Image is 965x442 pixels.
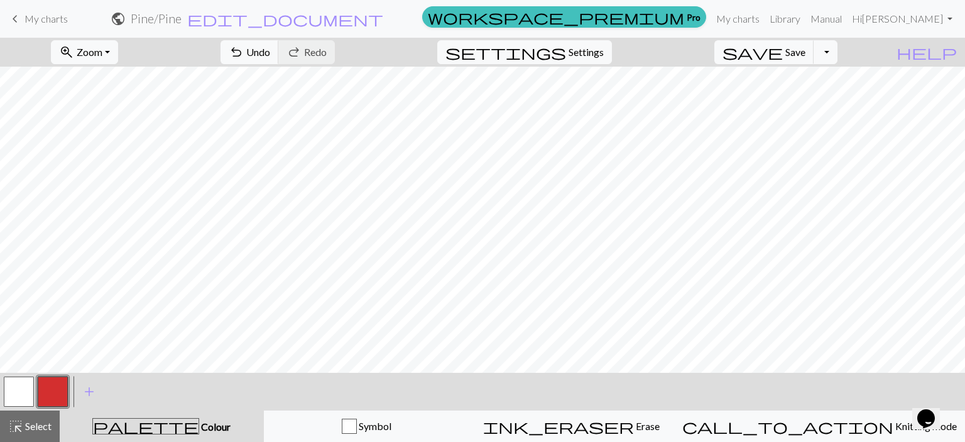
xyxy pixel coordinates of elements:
a: Pro [422,6,706,28]
h2: Pine / Pine [131,11,182,26]
span: Settings [569,45,604,60]
span: highlight_alt [8,417,23,435]
button: Save [714,40,814,64]
span: Colour [199,421,231,433]
a: Manual [805,6,847,31]
button: Colour [60,411,264,442]
span: workspace_premium [428,8,684,26]
span: settings [445,43,566,61]
button: Zoom [51,40,118,64]
span: Knitting mode [893,420,957,432]
span: Zoom [77,46,102,58]
span: My charts [25,13,68,25]
button: SettingsSettings [437,40,612,64]
span: keyboard_arrow_left [8,10,23,28]
button: Erase [469,411,674,442]
span: undo [229,43,244,61]
span: edit_document [187,10,383,28]
span: Save [785,46,805,58]
button: Symbol [264,411,469,442]
span: Undo [246,46,270,58]
span: call_to_action [682,417,893,435]
button: Undo [221,40,279,64]
span: add [82,383,97,401]
a: Library [765,6,805,31]
span: Symbol [357,420,391,432]
button: Knitting mode [674,411,965,442]
i: Settings [445,45,566,60]
span: help [897,43,957,61]
span: ink_eraser [483,417,634,435]
span: palette [93,417,199,435]
a: My charts [711,6,765,31]
a: Hi[PERSON_NAME] [847,6,957,31]
span: Select [23,420,52,432]
iframe: chat widget [912,392,952,429]
span: Erase [634,420,660,432]
a: My charts [8,8,68,30]
span: public [111,10,126,28]
span: save [722,43,783,61]
span: zoom_in [59,43,74,61]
